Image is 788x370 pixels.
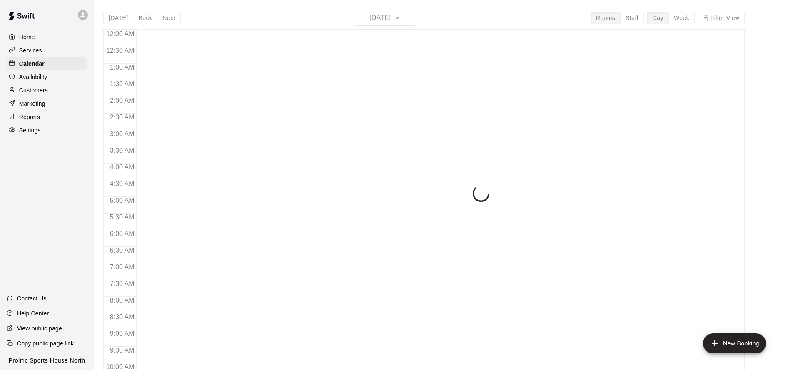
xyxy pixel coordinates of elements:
[7,44,87,57] a: Services
[7,124,87,137] a: Settings
[108,347,137,354] span: 9:30 AM
[104,47,137,54] span: 12:30 AM
[108,114,137,121] span: 2:30 AM
[703,333,766,353] button: add
[7,31,87,43] a: Home
[19,33,35,41] p: Home
[17,339,74,348] p: Copy public page link
[19,99,45,108] p: Marketing
[19,46,42,55] p: Services
[108,297,137,304] span: 8:00 AM
[9,356,85,365] p: Prolific Sports House North
[7,71,87,83] a: Availability
[108,97,137,104] span: 2:00 AM
[108,197,137,204] span: 5:00 AM
[19,86,48,94] p: Customers
[108,230,137,237] span: 6:00 AM
[108,80,137,87] span: 1:30 AM
[108,214,137,221] span: 5:30 AM
[19,60,45,68] p: Calendar
[19,113,40,121] p: Reports
[19,73,47,81] p: Availability
[108,313,137,320] span: 8:30 AM
[19,126,41,134] p: Settings
[17,309,49,318] p: Help Center
[17,294,47,303] p: Contact Us
[108,64,137,71] span: 1:00 AM
[108,263,137,271] span: 7:00 AM
[108,180,137,187] span: 4:30 AM
[108,164,137,171] span: 4:00 AM
[108,130,137,137] span: 3:00 AM
[7,84,87,97] a: Customers
[108,330,137,337] span: 9:00 AM
[108,147,137,154] span: 3:30 AM
[7,97,87,110] a: Marketing
[108,280,137,287] span: 7:30 AM
[7,57,87,70] a: Calendar
[108,247,137,254] span: 6:30 AM
[104,30,137,37] span: 12:00 AM
[7,111,87,123] a: Reports
[17,324,62,333] p: View public page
